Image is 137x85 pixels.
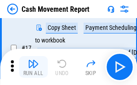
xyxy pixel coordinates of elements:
[22,44,31,52] span: # 17
[107,5,115,13] img: Support
[46,23,78,33] div: Copy Sheet
[119,4,130,14] img: Settings menu
[85,58,96,69] img: Skip
[85,71,97,76] div: Skip
[28,58,39,69] img: Run All
[76,56,105,78] button: Skip
[22,5,89,14] div: Cash Movement Report
[19,56,48,78] button: Run All
[35,37,65,44] div: to workbook
[112,60,127,74] img: Main button
[23,71,44,76] div: Run All
[7,4,18,14] img: Back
